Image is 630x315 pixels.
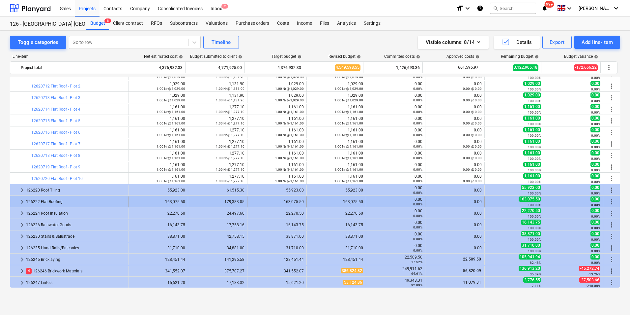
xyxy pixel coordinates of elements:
[541,4,548,12] i: notifications
[216,75,244,79] small: 1.00 Nr @ 1,131.90
[590,162,600,167] span: 0.00
[275,98,304,102] small: 1.00 Nr @ 1,029.00
[590,81,600,86] span: 0.00
[608,279,616,287] span: More actions
[273,17,293,30] a: Costs
[582,38,613,47] div: Add line-item
[178,55,183,59] span: help
[521,208,541,213] span: 22,270.50
[275,145,304,148] small: 1.00 Nr @ 1,161.00
[216,145,244,148] small: 1.00 Nr @ 1,277.10
[608,198,616,206] span: More actions
[131,162,185,172] div: 1,161.00
[574,64,598,71] span: -172,666.22
[542,36,572,49] button: Export
[191,162,244,172] div: 1,277.10
[191,82,244,91] div: 1,131.90
[446,54,479,59] div: Approved costs
[528,157,541,160] small: 100.00%
[456,4,464,12] i: format_size
[413,110,422,114] small: 0.00%
[608,94,616,102] span: More actions
[428,174,482,183] div: 0.00
[608,163,616,171] span: More actions
[463,179,482,183] small: 0.00 @ 0.00
[494,36,540,49] button: Details
[131,105,185,114] div: 1,161.00
[490,3,536,14] button: Search
[369,162,422,172] div: 0.00
[608,244,616,252] span: More actions
[591,192,600,195] small: 0.00%
[250,139,304,149] div: 1,161.00
[221,4,228,9] span: 2
[131,128,185,137] div: 1,161.00
[428,105,482,114] div: 0.00
[597,283,630,315] iframe: Chat Widget
[18,232,26,240] span: keyboard_arrow_right
[31,130,80,135] a: 12620716 Flat Roof - Plot 6
[250,82,304,91] div: 1,029.00
[191,174,244,183] div: 1,277.10
[309,174,363,183] div: 1,161.00
[309,105,363,114] div: 1,161.00
[428,116,482,125] div: 0.00
[18,198,26,206] span: keyboard_arrow_right
[216,156,244,160] small: 1.00 Nr @ 1,277.10
[31,95,80,100] a: 12620713 Flat Roof - Plot 3
[157,179,185,183] small: 1.00 Nr @ 1,161.00
[26,208,126,219] div: 126224 Roof Insulation
[608,175,616,183] span: More actions
[334,168,363,171] small: 1.00 Nr @ 1,161.00
[356,55,361,59] span: help
[275,75,304,79] small: 1.00 Nr @ 1,029.00
[275,179,304,183] small: 1.00 Nr @ 1,161.00
[18,279,26,287] span: keyboard_arrow_right
[591,99,600,103] small: 0.00%
[528,145,541,149] small: 100.00%
[18,38,58,47] div: Toggle categories
[335,64,360,71] span: 4,549,598.55
[591,168,600,172] small: 0.00%
[519,196,541,202] span: 163,075.50
[86,17,109,30] div: Budget
[428,82,482,91] div: 0.00
[157,75,185,79] small: 1.00 Nr @ 1,029.00
[157,122,185,125] small: 1.00 Nr @ 1,161.00
[272,54,301,59] div: Target budget
[418,36,489,49] button: Visible columns:8/14
[10,54,127,59] div: Line-item
[250,211,304,216] div: 22,270.50
[18,221,26,229] span: keyboard_arrow_right
[413,75,422,79] small: 0.00%
[366,62,420,73] div: 1,426,693.36
[608,152,616,159] span: More actions
[608,128,616,136] span: More actions
[463,168,482,171] small: 0.00 @ 0.00
[157,133,185,137] small: 1.00 Nr @ 1,161.00
[413,168,422,171] small: 0.00%
[131,151,185,160] div: 1,161.00
[250,174,304,183] div: 1,161.00
[216,133,244,137] small: 1.00 Nr @ 1,277.10
[31,84,80,88] a: 12620712 Flat Roof - Plot 2
[608,82,616,90] span: More actions
[31,119,80,123] a: 12620715 Flat Roof - Plot 5
[147,17,166,30] a: RFQs
[369,128,422,137] div: 0.00
[464,4,472,12] i: keyboard_arrow_down
[413,202,422,206] small: 0.00%
[316,17,333,30] a: Files
[26,185,126,195] div: 126220 Roof Tiling
[369,186,422,195] div: 0.00
[250,199,304,204] div: 163,075.50
[369,116,422,125] div: 0.00
[31,176,83,181] a: 12620720 Flat Roof - Plot 10
[369,209,422,218] div: 0.00
[329,54,361,59] div: Revised budget
[545,1,554,8] span: 99+
[309,151,363,160] div: 1,161.00
[191,151,244,160] div: 1,277.10
[31,107,80,112] a: 12620714 Flat Roof - Plot 4
[191,128,244,137] div: 1,277.10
